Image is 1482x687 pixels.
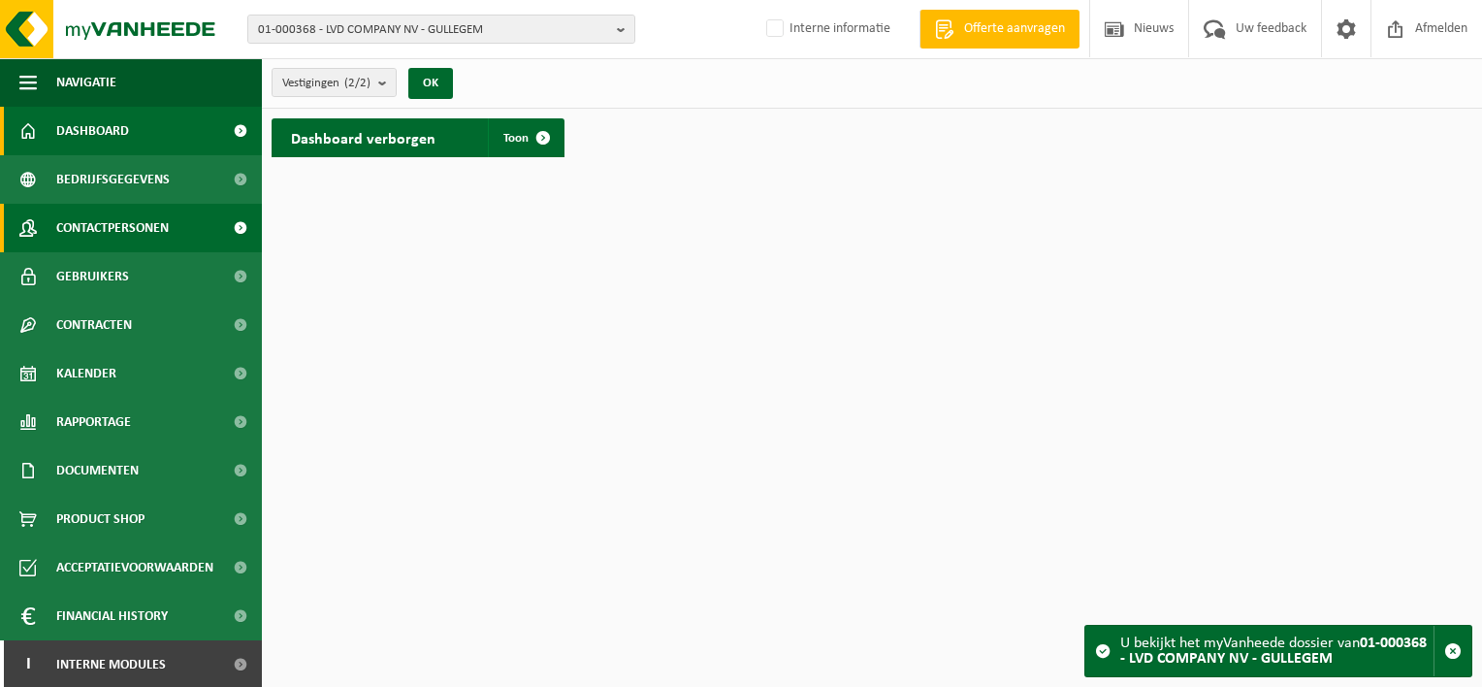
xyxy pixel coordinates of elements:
span: Contracten [56,301,132,349]
strong: 01-000368 - LVD COMPANY NV - GULLEGEM [1120,636,1427,667]
span: Toon [503,132,529,145]
span: 01-000368 - LVD COMPANY NV - GULLEGEM [258,16,609,45]
button: 01-000368 - LVD COMPANY NV - GULLEGEM [247,15,635,44]
span: Financial History [56,592,168,640]
span: Acceptatievoorwaarden [56,543,213,592]
span: Dashboard [56,107,129,155]
span: Product Shop [56,495,145,543]
span: Offerte aanvragen [959,19,1070,39]
div: U bekijkt het myVanheede dossier van [1120,626,1434,676]
span: Documenten [56,446,139,495]
span: Rapportage [56,398,131,446]
span: Bedrijfsgegevens [56,155,170,204]
span: Kalender [56,349,116,398]
a: Toon [488,118,563,157]
count: (2/2) [344,77,370,89]
a: Offerte aanvragen [919,10,1079,49]
label: Interne informatie [762,15,890,44]
button: OK [408,68,453,99]
span: Vestigingen [282,69,370,98]
span: Gebruikers [56,252,129,301]
h2: Dashboard verborgen [272,118,455,156]
span: Contactpersonen [56,204,169,252]
span: Navigatie [56,58,116,107]
button: Vestigingen(2/2) [272,68,397,97]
